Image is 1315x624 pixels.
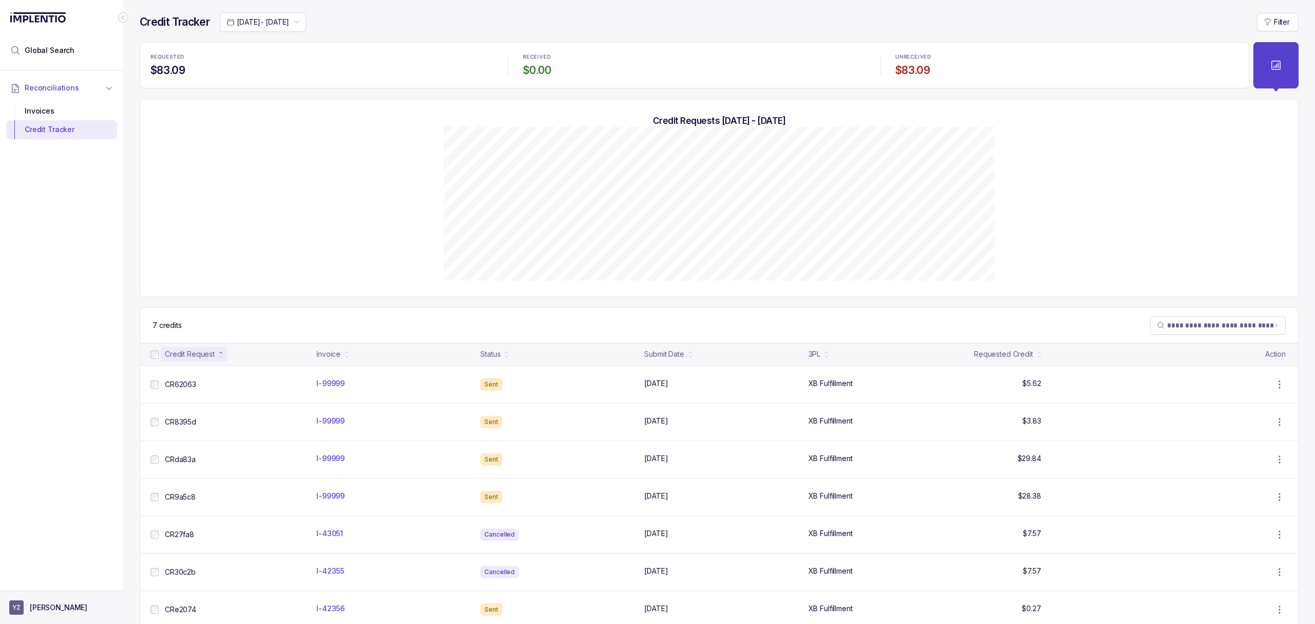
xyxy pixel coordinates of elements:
div: Requested Credit [974,349,1033,359]
div: Submit Date [644,349,684,359]
search: Date Range Picker [227,17,289,27]
input: checkbox-checkbox-all [151,455,159,464]
span: Global Search [25,45,74,56]
p: $3.83 [1022,416,1041,426]
div: Cancelled [480,528,519,541]
h4: $83.09 [895,63,1238,78]
p: [PERSON_NAME] [30,602,87,613]
li: Statistic UNRECEIVED [889,47,1245,84]
div: Sent [480,603,502,616]
p: XB Fulfillment [809,378,853,389]
div: Credit Request [165,349,215,359]
p: REQUESTED [151,54,184,60]
div: Credit Tracker [14,120,109,139]
input: checkbox-checkbox-all [151,418,159,426]
input: checkbox-checkbox-all [151,380,159,389]
div: Sent [480,491,502,503]
p: XB Fulfillment [809,416,853,426]
li: Statistic REQUESTED [144,47,500,84]
div: Invoices [14,102,109,120]
p: [DATE] [644,566,668,576]
p: XB Fulfillment [809,566,853,576]
p: XB Fulfillment [809,603,853,614]
p: CR30c2b [165,567,196,577]
p: CRda83a [165,454,196,465]
p: XB Fulfillment [809,491,853,501]
p: [DATE] [644,453,668,464]
p: CR8395d [165,417,196,427]
div: Status [480,349,500,359]
p: Action [1265,349,1286,359]
p: XB Fulfillment [809,453,853,464]
p: [DATE] - [DATE] [237,17,289,27]
p: [DATE] [644,528,668,539]
input: checkbox-checkbox-all [151,493,159,501]
div: Sent [480,453,502,466]
p: CR27fa8 [165,529,194,540]
button: Filter [1257,13,1299,31]
p: $0.27 [1022,603,1041,614]
search: Table Search Bar [1150,316,1286,335]
p: $7.57 [1023,528,1041,539]
p: $28.38 [1018,491,1041,501]
span: Reconciliations [25,83,79,93]
div: Collapse Icon [117,11,129,24]
h4: Credit Tracker [140,15,210,29]
p: I-99999 [316,378,345,389]
div: Cancelled [480,566,519,578]
div: Sent [480,378,502,391]
input: checkbox-checkbox-all [151,568,159,576]
button: Reconciliations [6,77,117,99]
p: $5.62 [1022,378,1041,389]
p: I-43051 [316,528,343,539]
p: [DATE] [644,416,668,426]
ul: Statistic Highlights [140,42,1249,88]
p: CR9a5c8 [165,492,196,502]
nav: Table Control [140,308,1298,343]
p: Filter [1274,17,1290,27]
input: checkbox-checkbox-all [151,530,159,539]
button: Date Range Picker [220,12,306,32]
p: CR62063 [165,379,196,390]
p: I-99999 [316,453,345,464]
div: Remaining page entries [153,320,182,331]
li: Statistic RECEIVED [517,47,872,84]
p: I-42356 [316,603,345,614]
p: $7.57 [1023,566,1041,576]
p: UNRECEIVED [895,54,931,60]
p: I-99999 [316,491,345,501]
h4: $0.00 [523,63,866,78]
p: [DATE] [644,491,668,501]
span: User initials [9,600,24,615]
p: I-42355 [316,566,344,576]
p: XB Fulfillment [809,528,853,539]
p: 7 credits [153,320,182,331]
h4: $83.09 [151,63,494,78]
p: [DATE] [644,378,668,389]
div: Invoice [316,349,341,359]
p: RECEIVED [523,54,551,60]
input: checkbox-checkbox-all [151,605,159,614]
button: User initials[PERSON_NAME] [9,600,114,615]
div: Reconciliations [6,100,117,141]
div: Sent [480,416,502,428]
input: checkbox-checkbox-all [151,351,159,359]
p: [DATE] [644,603,668,614]
p: I-99999 [316,416,345,426]
div: 3PL [809,349,821,359]
h5: Credit Requests [DATE] - [DATE] [157,115,1282,126]
p: CRe2074 [165,604,196,615]
p: $29.84 [1018,453,1041,464]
